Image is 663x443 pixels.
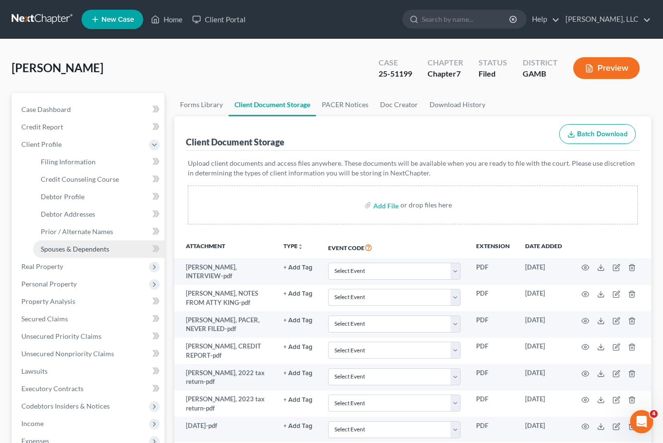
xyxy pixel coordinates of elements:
span: 4 [650,410,658,418]
td: [DATE] [517,417,570,442]
th: Attachment [174,236,276,258]
td: [DATE] [517,258,570,285]
span: 7 [456,69,461,78]
td: [DATE] [517,311,570,338]
td: [DATE] [517,285,570,312]
td: [PERSON_NAME], CREDIT REPORT-pdf [174,338,276,364]
input: Search by name... [422,10,511,28]
td: PDF [468,258,517,285]
span: Client Profile [21,140,62,148]
span: Batch Download [577,130,628,138]
button: + Add Tag [283,291,313,297]
span: [PERSON_NAME] [12,61,103,75]
td: [PERSON_NAME], NOTES FROM ATTY KING-pdf [174,285,276,312]
span: Unsecured Priority Claims [21,332,101,340]
div: Chapter [428,57,463,68]
span: Debtor Profile [41,192,84,201]
span: New Case [101,16,134,23]
a: [PERSON_NAME], LLC [561,11,651,28]
td: PDF [468,285,517,312]
span: Filing Information [41,158,96,166]
div: Chapter [428,68,463,79]
a: Lawsuits [14,363,165,380]
a: + Add Tag [283,395,313,404]
span: Credit Report [21,123,63,131]
span: Codebtors Insiders & Notices [21,402,110,410]
a: Spouses & Dependents [33,240,165,258]
p: Upload client documents and access files anywhere. These documents will be available when you are... [188,158,638,178]
button: Batch Download [559,124,636,144]
i: unfold_more [298,244,303,250]
span: Secured Claims [21,315,68,323]
a: Executory Contracts [14,380,165,397]
a: + Add Tag [283,368,313,378]
button: + Add Tag [283,317,313,324]
button: + Add Tag [283,265,313,271]
td: [PERSON_NAME], INTERVIEW-pdf [174,258,276,285]
div: GAMB [523,68,558,79]
a: Property Analysis [14,293,165,310]
span: Lawsuits [21,367,48,375]
span: Income [21,419,44,427]
th: Date added [517,236,570,258]
a: Client Document Storage [229,93,316,116]
a: + Add Tag [283,263,313,272]
td: [DATE] [517,338,570,364]
td: [PERSON_NAME], 2023 tax return-pdf [174,391,276,417]
td: [PERSON_NAME], PACER, NEVER FILED-pdf [174,311,276,338]
span: Unsecured Nonpriority Claims [21,349,114,358]
button: TYPEunfold_more [283,243,303,250]
a: Credit Counseling Course [33,171,165,188]
a: Debtor Addresses [33,206,165,223]
span: Prior / Alternate Names [41,227,113,236]
a: Doc Creator [374,93,424,116]
a: Unsecured Nonpriority Claims [14,345,165,363]
a: Help [527,11,560,28]
span: Case Dashboard [21,105,71,113]
th: Extension [468,236,517,258]
span: Property Analysis [21,297,75,305]
button: + Add Tag [283,423,313,429]
button: Preview [573,57,640,79]
td: PDF [468,338,517,364]
div: Status [479,57,507,68]
a: + Add Tag [283,289,313,298]
div: Client Document Storage [186,136,284,148]
a: + Add Tag [283,342,313,351]
a: Forms Library [174,93,229,116]
div: 25-51199 [379,68,412,79]
a: Credit Report [14,118,165,136]
a: Client Portal [187,11,250,28]
span: Personal Property [21,280,77,288]
a: Unsecured Priority Claims [14,328,165,345]
a: Download History [424,93,491,116]
a: + Add Tag [283,316,313,325]
td: PDF [468,417,517,442]
td: [DATE] [517,391,570,417]
button: + Add Tag [283,397,313,403]
th: Event Code [320,236,468,258]
button: + Add Tag [283,370,313,377]
a: + Add Tag [283,421,313,430]
span: Real Property [21,262,63,270]
div: Filed [479,68,507,79]
div: District [523,57,558,68]
a: Case Dashboard [14,101,165,118]
div: or drop files here [400,200,452,210]
span: Debtor Addresses [41,210,95,218]
iframe: Intercom live chat [630,410,653,433]
td: [PERSON_NAME], 2022 tax return-pdf [174,364,276,391]
td: PDF [468,391,517,417]
td: [DATE]-pdf [174,417,276,442]
td: PDF [468,364,517,391]
span: Spouses & Dependents [41,245,109,253]
div: Case [379,57,412,68]
a: PACER Notices [316,93,374,116]
a: Filing Information [33,153,165,171]
a: Prior / Alternate Names [33,223,165,240]
span: Credit Counseling Course [41,175,119,183]
td: [DATE] [517,364,570,391]
a: Debtor Profile [33,188,165,206]
a: Secured Claims [14,310,165,328]
button: + Add Tag [283,344,313,350]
